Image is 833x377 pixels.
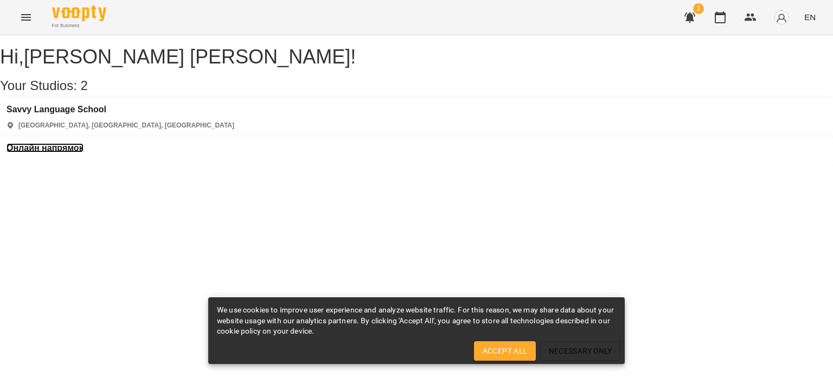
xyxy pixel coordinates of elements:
[7,143,84,153] a: Онлайн напрямок
[18,121,234,130] p: [GEOGRAPHIC_DATA], [GEOGRAPHIC_DATA], [GEOGRAPHIC_DATA]
[804,11,816,23] span: EN
[800,7,820,27] button: EN
[13,4,39,30] button: Menu
[774,10,789,25] img: avatar_s.png
[7,105,234,114] a: Savvy Language School
[81,78,88,93] span: 2
[693,3,704,14] span: 2
[52,22,106,29] span: For Business
[52,5,106,21] img: Voopty Logo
